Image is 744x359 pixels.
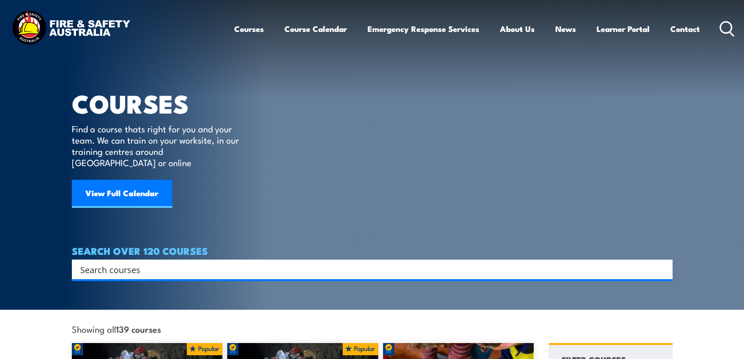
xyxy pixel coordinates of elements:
[670,16,700,41] a: Contact
[72,123,243,168] p: Find a course thats right for you and your team. We can train on your worksite, in our training c...
[656,263,669,276] button: Search magnifier button
[500,16,535,41] a: About Us
[234,16,264,41] a: Courses
[72,245,673,256] h4: SEARCH OVER 120 COURSES
[597,16,650,41] a: Learner Portal
[284,16,347,41] a: Course Calendar
[555,16,576,41] a: News
[72,180,172,208] a: View Full Calendar
[82,263,654,276] form: Search form
[116,322,161,335] strong: 139 courses
[368,16,479,41] a: Emergency Response Services
[72,92,253,114] h1: COURSES
[80,262,652,276] input: Search input
[72,324,161,334] span: Showing all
